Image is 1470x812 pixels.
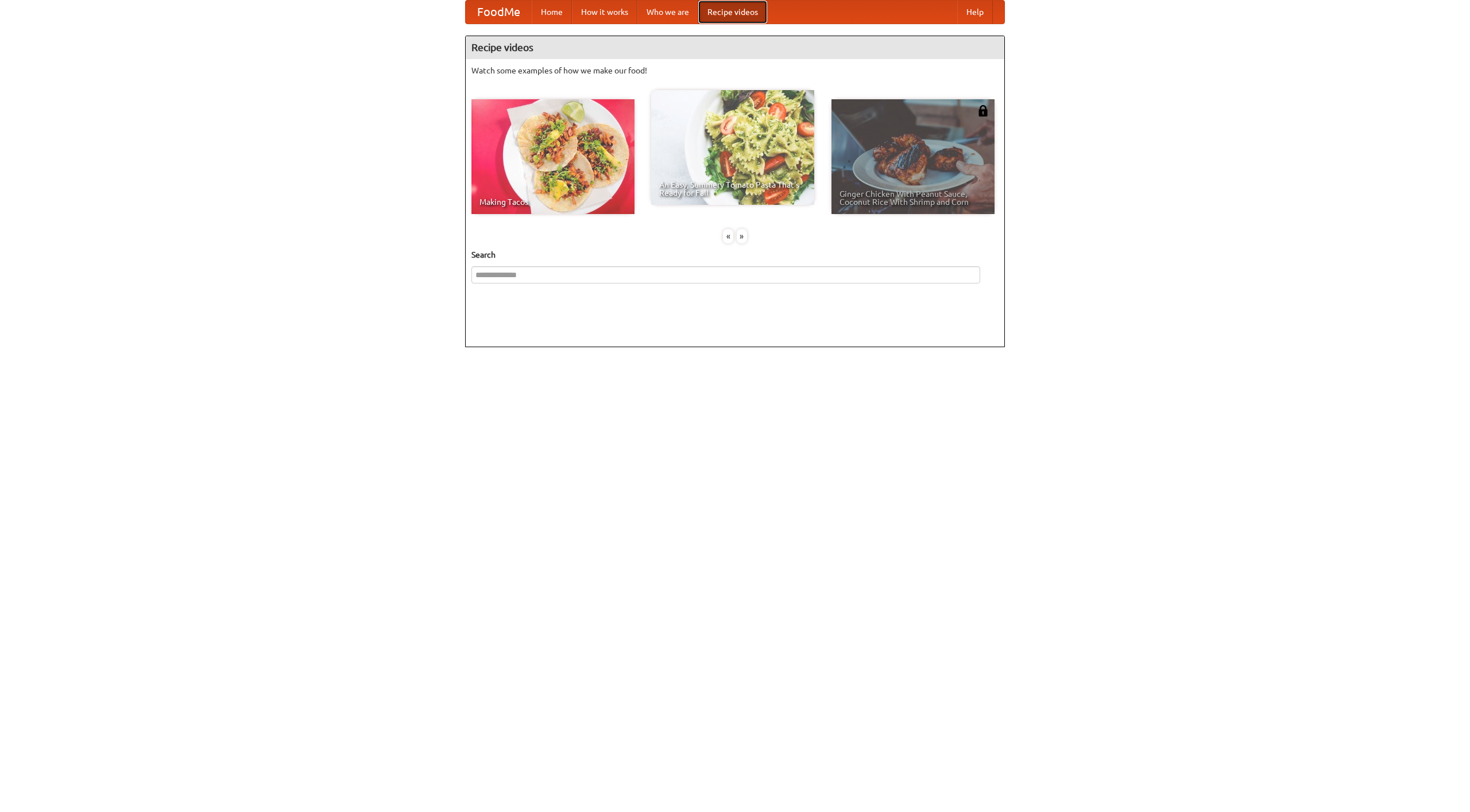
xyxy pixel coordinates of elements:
a: Recipe videos [698,1,767,24]
span: Making Tacos [479,198,626,206]
a: Help [957,1,993,24]
div: « [723,229,733,243]
h5: Search [471,249,999,261]
a: Home [532,1,572,24]
h4: Recipe videos [466,36,1004,59]
a: How it works [572,1,637,24]
p: Watch some examples of how we make our food! [471,65,999,76]
a: An Easy, Summery Tomato Pasta That's Ready for Fall [651,90,814,205]
a: Who we are [637,1,698,24]
img: 483408.png [977,105,989,116]
a: Making Tacos [471,99,635,214]
a: FoodMe [466,1,532,24]
div: » [737,229,747,243]
span: An Easy, Summery Tomato Pasta That's Ready for Fall [659,181,806,197]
